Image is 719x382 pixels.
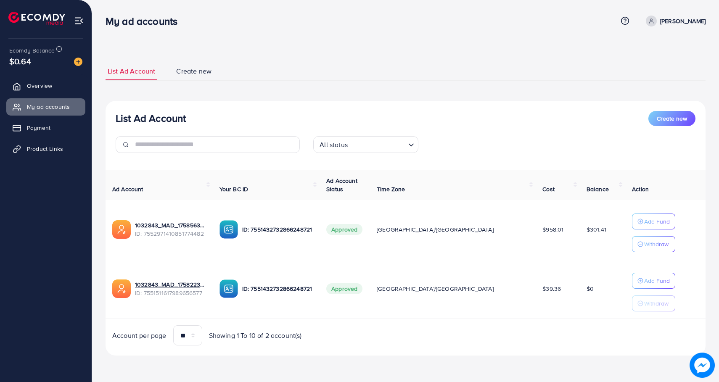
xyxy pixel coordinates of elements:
[6,140,85,157] a: Product Links
[9,55,31,67] span: $0.64
[644,276,670,286] p: Add Fund
[27,124,50,132] span: Payment
[108,66,155,76] span: List Ad Account
[116,112,186,124] h3: List Ad Account
[6,98,85,115] a: My ad accounts
[9,46,55,55] span: Ecomdy Balance
[632,273,675,289] button: Add Fund
[644,216,670,227] p: Add Fund
[632,295,675,311] button: Withdraw
[112,279,131,298] img: ic-ads-acc.e4c84228.svg
[632,185,649,193] span: Action
[74,58,82,66] img: image
[542,225,563,234] span: $958.01
[644,298,669,308] p: Withdraw
[27,145,63,153] span: Product Links
[135,289,206,297] span: ID: 7551511617989656577
[209,331,302,340] span: Showing 1 To 10 of 2 account(s)
[690,353,715,378] img: image
[377,185,405,193] span: Time Zone
[135,229,206,238] span: ID: 7552971410851774482
[318,139,349,151] span: All status
[112,331,167,340] span: Account per page
[135,221,206,229] a: 1032843_MAD_1758563689031
[657,114,687,123] span: Create new
[326,224,362,235] span: Approved
[27,82,52,90] span: Overview
[648,111,695,126] button: Create new
[242,224,313,234] p: ID: 7551432732866248721
[313,136,418,153] div: Search for option
[135,221,206,238] div: <span class='underline'>1032843_MAD_1758563689031</span></br>7552971410851774482
[6,119,85,136] a: Payment
[632,236,675,252] button: Withdraw
[644,239,669,249] p: Withdraw
[660,16,706,26] p: [PERSON_NAME]
[219,185,248,193] span: Your BC ID
[377,285,494,293] span: [GEOGRAPHIC_DATA]/[GEOGRAPHIC_DATA]
[587,285,594,293] span: $0
[587,225,606,234] span: $301.41
[326,177,357,193] span: Ad Account Status
[219,220,238,239] img: ic-ba-acc.ded83a64.svg
[176,66,211,76] span: Create new
[542,285,561,293] span: $39.36
[6,77,85,94] a: Overview
[106,15,184,27] h3: My ad accounts
[542,185,555,193] span: Cost
[642,16,706,26] a: [PERSON_NAME]
[112,220,131,239] img: ic-ads-acc.e4c84228.svg
[135,280,206,298] div: <span class='underline'>1032843_MAD_1758223333626</span></br>7551511617989656577
[326,283,362,294] span: Approved
[632,213,675,229] button: Add Fund
[112,185,143,193] span: Ad Account
[27,103,70,111] span: My ad accounts
[74,16,84,26] img: menu
[8,12,65,25] img: logo
[242,284,313,294] p: ID: 7551432732866248721
[219,279,238,298] img: ic-ba-acc.ded83a64.svg
[377,225,494,234] span: [GEOGRAPHIC_DATA]/[GEOGRAPHIC_DATA]
[135,280,206,289] a: 1032843_MAD_1758223333626
[587,185,609,193] span: Balance
[350,137,405,151] input: Search for option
